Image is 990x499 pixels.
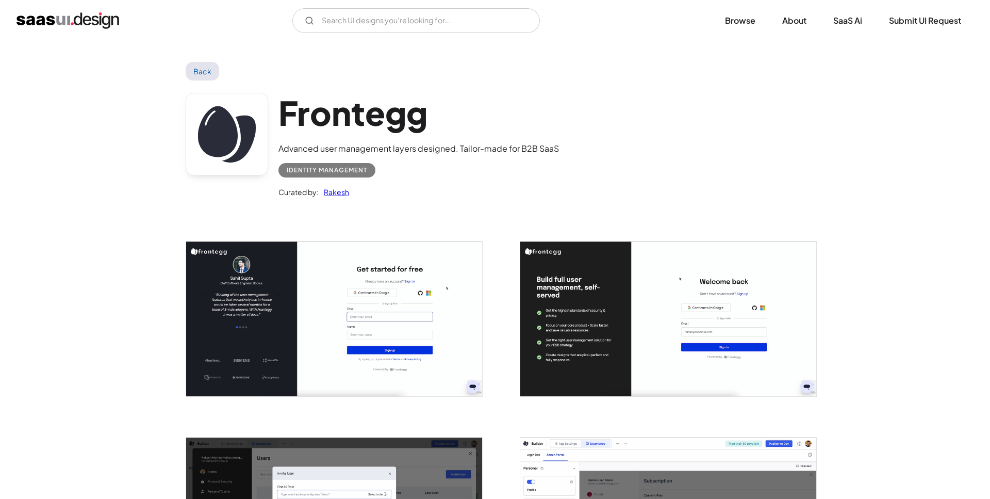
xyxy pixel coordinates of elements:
div: Advanced user management layers designed. Tailor-made for B2B SaaS [278,142,559,155]
a: home [16,12,119,29]
input: Search UI designs you're looking for... [292,8,540,33]
a: open lightbox [520,242,816,396]
a: Submit UI Request [877,9,973,32]
a: Back [186,62,219,81]
div: Curated by: [278,186,319,198]
img: 642d0ec9f7b97b7bd500ecc2_Frontegg%20-%20Login.png [520,242,816,396]
a: About [770,9,819,32]
a: SaaS Ai [821,9,874,32]
div: Identity Management [287,164,367,176]
img: 642d0ec9ab70ee78e6fbdead_Frontegg%20-%20Sign%20up.png [186,242,482,396]
form: Email Form [292,8,540,33]
a: Rakesh [319,186,349,198]
h1: Frontegg [278,93,559,133]
a: open lightbox [186,242,482,396]
a: Browse [713,9,768,32]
